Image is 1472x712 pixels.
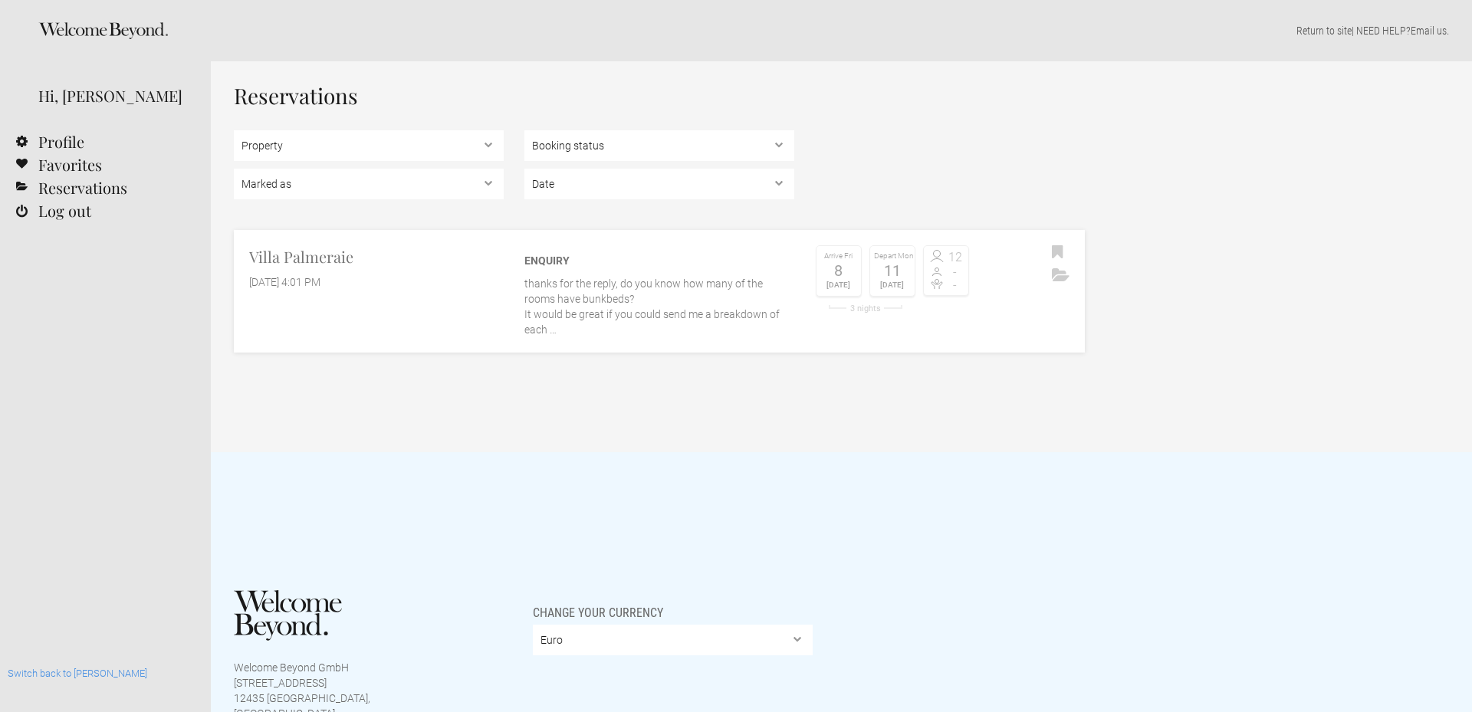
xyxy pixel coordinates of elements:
[234,23,1449,38] p: | NEED HELP? .
[946,266,964,278] span: -
[234,84,1085,107] h1: Reservations
[234,590,342,641] img: Welcome Beyond
[874,263,911,278] div: 11
[249,245,504,268] h2: Villa Palmeraie
[820,278,857,292] div: [DATE]
[1048,264,1073,287] button: Archive
[820,250,857,263] div: Arrive Fri
[533,590,663,621] span: Change your currency
[524,276,794,337] p: thanks for the reply, do you know how many of the rooms have bunkbeds? It would be great if you c...
[874,250,911,263] div: Depart Mon
[946,279,964,291] span: -
[1048,241,1067,264] button: Bookmark
[234,230,1085,353] a: Villa Palmeraie [DATE] 4:01 PM Enquiry thanks for the reply, do you know how many of the rooms ha...
[874,278,911,292] div: [DATE]
[820,263,857,278] div: 8
[524,169,794,199] select: ,
[524,253,794,268] div: Enquiry
[1411,25,1447,37] a: Email us
[946,251,964,264] span: 12
[8,668,147,679] a: Switch back to [PERSON_NAME]
[524,130,794,161] select: , ,
[533,625,813,655] select: Change your currency
[816,304,915,313] div: 3 nights
[234,169,504,199] select: , , ,
[38,84,188,107] div: Hi, [PERSON_NAME]
[249,276,320,288] flynt-date-display: [DATE] 4:01 PM
[1296,25,1352,37] a: Return to site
